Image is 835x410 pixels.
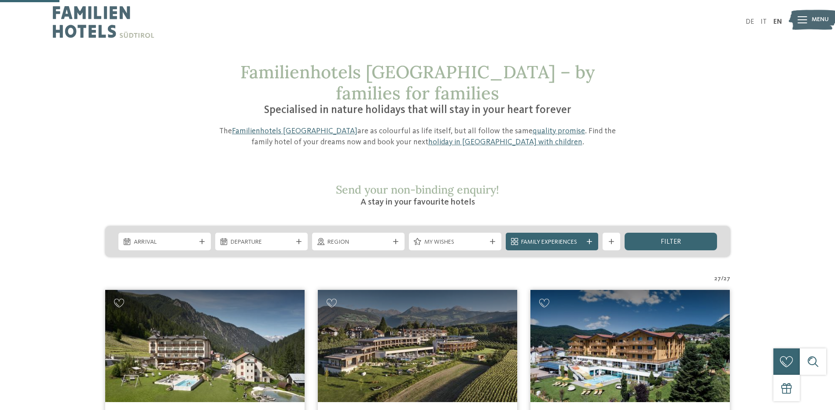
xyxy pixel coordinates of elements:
a: holiday in [GEOGRAPHIC_DATA] with children [428,138,582,146]
span: Send your non-binding enquiry! [336,183,499,197]
span: Familienhotels [GEOGRAPHIC_DATA] – by families for families [240,61,595,104]
span: Arrival [134,238,195,247]
p: The are as colourful as life itself, but all follow the same . Find the family hotel of your drea... [209,126,627,148]
span: Region [327,238,389,247]
span: 27 [724,275,730,283]
span: Departure [231,238,292,247]
span: filter [661,238,681,245]
a: DE [746,18,754,26]
span: A stay in your favourite hotels [360,198,475,207]
span: Family Experiences [521,238,583,247]
span: My wishes [424,238,486,247]
a: Familienhotels [GEOGRAPHIC_DATA] [232,127,357,135]
span: Menu [812,15,829,24]
img: Looking for family hotels? Find the best ones here! [105,290,305,402]
span: 27 [714,275,721,283]
a: EN [773,18,782,26]
a: IT [761,18,767,26]
span: / [721,275,724,283]
a: quality promise [533,127,585,135]
img: Family Home Alpenhof **** [530,290,730,402]
span: Specialised in nature holidays that will stay in your heart forever [264,105,571,116]
img: Looking for family hotels? Find the best ones here! [318,290,517,402]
